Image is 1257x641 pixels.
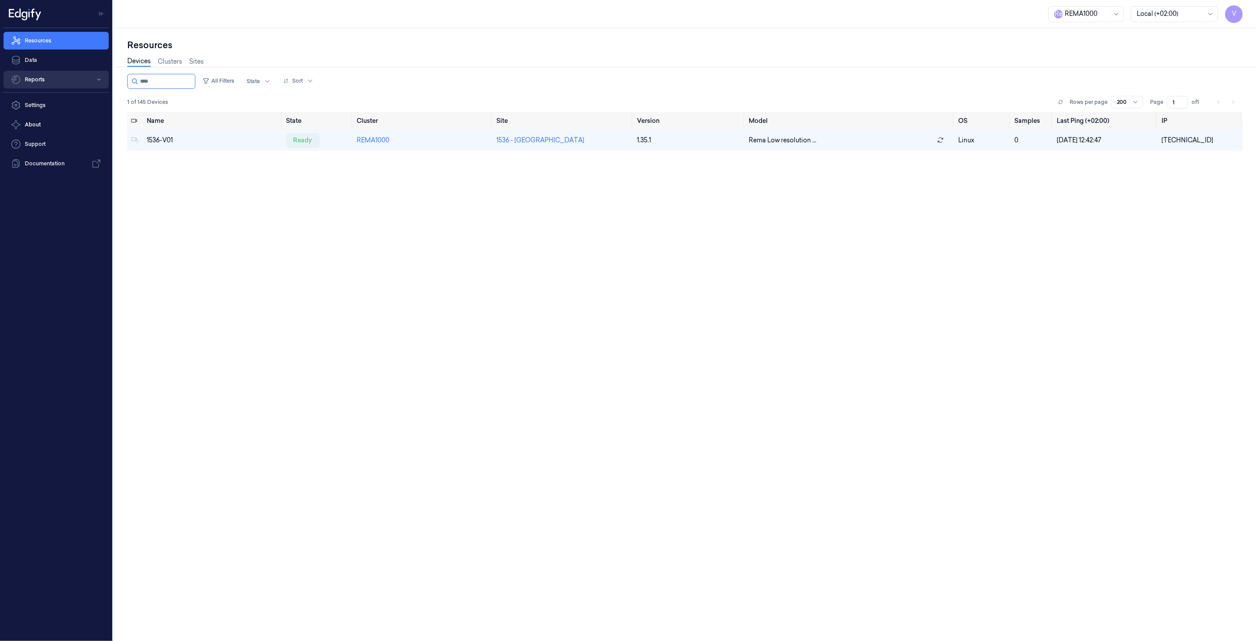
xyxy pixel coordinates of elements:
[95,7,109,21] button: Toggle Navigation
[357,136,389,144] a: REMA1000
[493,112,633,130] th: Site
[1213,96,1239,108] nav: pagination
[496,136,584,144] a: 1536 - [GEOGRAPHIC_DATA]
[189,57,204,66] a: Sites
[158,57,182,66] a: Clusters
[283,112,353,130] th: State
[749,136,816,145] span: Rema Low resolution ...
[633,112,745,130] th: Version
[4,135,109,153] a: Support
[286,133,320,147] div: ready
[127,98,168,106] span: 1 of 145 Devices
[4,96,109,114] a: Settings
[745,112,955,130] th: Model
[127,57,151,67] a: Devices
[1053,112,1158,130] th: Last Ping (+02:00)
[1150,98,1163,106] span: Page
[127,39,1243,51] div: Resources
[955,112,1011,130] th: OS
[4,116,109,134] button: About
[1158,112,1243,130] th: IP
[199,74,238,88] button: All Filters
[1054,10,1063,19] span: R e
[1011,112,1053,130] th: Samples
[4,32,109,50] a: Resources
[958,136,1007,145] p: linux
[143,112,283,130] th: Name
[147,136,279,145] div: 1536-V01
[4,155,109,172] a: Documentation
[1057,136,1154,145] div: [DATE] 12:42:47
[637,136,742,145] div: 1.35.1
[353,112,493,130] th: Cluster
[1070,98,1108,106] p: Rows per page
[4,51,109,69] a: Data
[1192,98,1206,106] span: of 1
[1225,5,1243,23] button: V
[4,71,109,88] button: Reports
[1162,136,1239,145] div: [TECHNICAL_ID]
[1014,136,1050,145] div: 0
